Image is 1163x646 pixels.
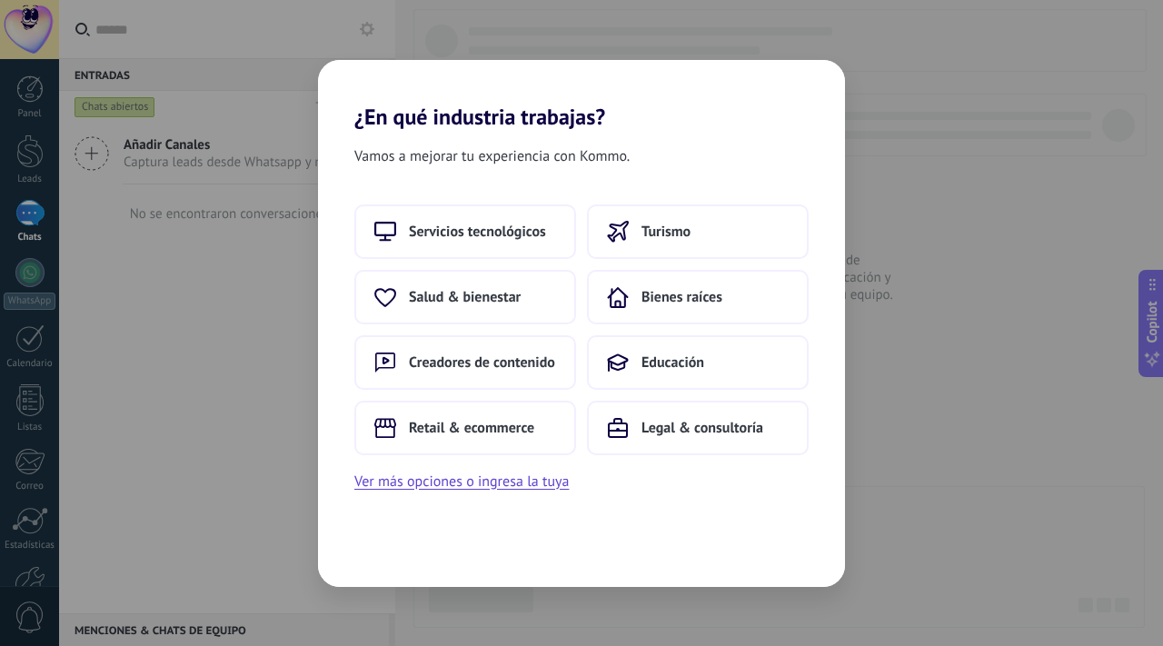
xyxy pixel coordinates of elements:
button: Servicios tecnológicos [354,204,576,259]
button: Bienes raíces [587,270,809,324]
button: Creadores de contenido [354,335,576,390]
span: Vamos a mejorar tu experiencia con Kommo. [354,144,630,168]
button: Educación [587,335,809,390]
button: Turismo [587,204,809,259]
button: Salud & bienestar [354,270,576,324]
button: Retail & ecommerce [354,401,576,455]
span: Creadores de contenido [409,353,555,372]
span: Retail & ecommerce [409,419,534,437]
span: Servicios tecnológicos [409,223,546,241]
h2: ¿En qué industria trabajas? [318,60,845,130]
button: Ver más opciones o ingresa la tuya [354,470,569,493]
button: Legal & consultoría [587,401,809,455]
span: Turismo [641,223,691,241]
span: Bienes raíces [641,288,722,306]
span: Legal & consultoría [641,419,763,437]
span: Educación [641,353,704,372]
span: Salud & bienestar [409,288,521,306]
